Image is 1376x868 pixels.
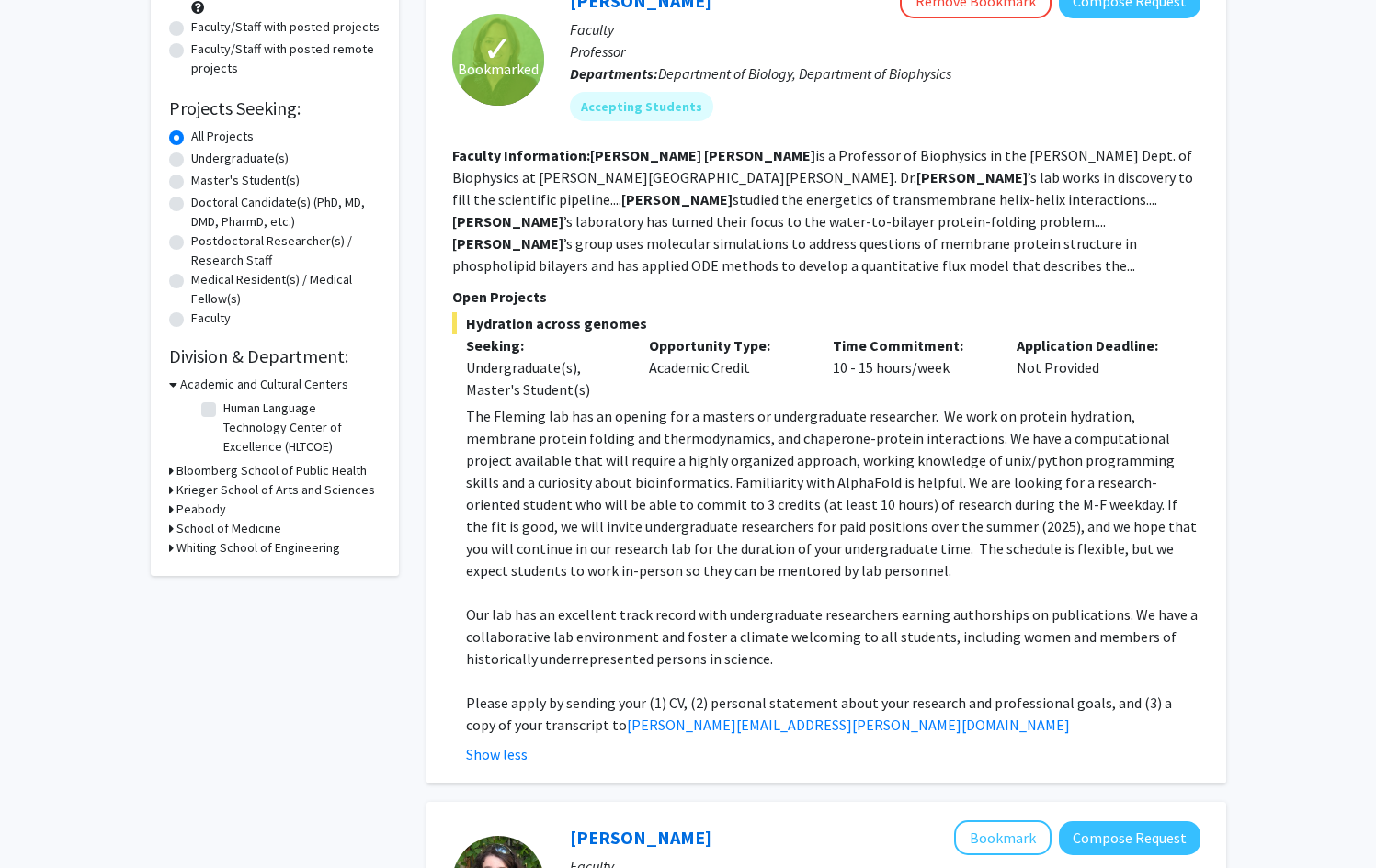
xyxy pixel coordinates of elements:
button: Add Ana Damjanovic to Bookmarks [954,820,1052,855]
label: Undergraduate(s) [191,149,289,168]
button: Compose Request to Ana Damjanovic [1059,821,1200,855]
a: [PERSON_NAME] [570,826,711,849]
div: Undergraduate(s), Master's Student(s) [466,356,622,400]
div: Not Provided [1003,334,1187,400]
p: Faculty [570,18,1200,40]
label: Faculty/Staff with posted remote projects [191,39,381,78]
button: Show less [466,743,528,765]
h3: Krieger School of Arts and Sciences [176,480,375,500]
p: Seeking: [466,334,622,356]
label: Human Language Technology Center of Excellence (HLTCOE) [223,399,376,457]
fg-read-more: is a Professor of Biophysics in the [PERSON_NAME] Dept. of Biophysics at [PERSON_NAME][GEOGRAPHIC... [452,146,1193,275]
h2: Division & Department: [169,345,381,367]
p: Open Projects [452,286,1200,308]
p: Opportunity Type: [649,334,805,356]
b: [PERSON_NAME] [621,190,733,209]
label: Medical Resident(s) / Medical Fellow(s) [191,270,381,309]
h3: School of Medicine [176,519,281,538]
b: [PERSON_NAME] [590,146,701,164]
p: The Fleming lab has an opening for a masters or undergraduate researcher. We work on protein hydr... [466,405,1200,581]
b: [PERSON_NAME] [452,234,563,253]
b: [PERSON_NAME] [916,168,1028,186]
span: Bookmarked [458,58,539,80]
b: [PERSON_NAME] [452,212,563,231]
mat-chip: Accepting Students [570,92,713,121]
span: Hydration across genomes [452,312,1200,334]
label: All Projects [191,127,254,146]
p: Application Deadline: [1017,334,1173,356]
h3: Whiting School of Engineering [176,538,340,558]
p: Our lab has an excellent track record with undergraduate researchers earning authorships on publi... [466,603,1200,670]
b: Faculty Information: [452,146,590,164]
h3: Academic and Cultural Centers [180,375,348,394]
b: Departments: [570,64,658,83]
div: 10 - 15 hours/week [819,334,1003,400]
span: ✓ [483,39,514,58]
h2: Projects Seeking: [169,97,381,119]
p: Please apply by sending your (1) CV, (2) personal statement about your research and professional ... [466,692,1200,736]
label: Faculty [191,309,231,328]
label: Postdoctoral Researcher(s) / Research Staff [191,231,381,270]
iframe: Chat [14,785,78,854]
p: Professor [570,40,1200,62]
p: Time Commitment: [833,334,989,356]
label: Faculty/Staff with posted projects [191,17,380,37]
a: [PERSON_NAME][EMAIL_ADDRESS][PERSON_NAME][DOMAIN_NAME] [627,716,1070,734]
span: Department of Biology, Department of Biophysics [658,64,951,83]
h3: Bloomberg School of Public Health [176,461,367,480]
label: Doctoral Candidate(s) (PhD, MD, DMD, PharmD, etc.) [191,193,381,231]
label: Master's Student(s) [191,171,300,190]
b: [PERSON_NAME] [704,146,815,164]
div: Academic Credit [635,334,819,400]
h3: Peabody [176,500,226,519]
